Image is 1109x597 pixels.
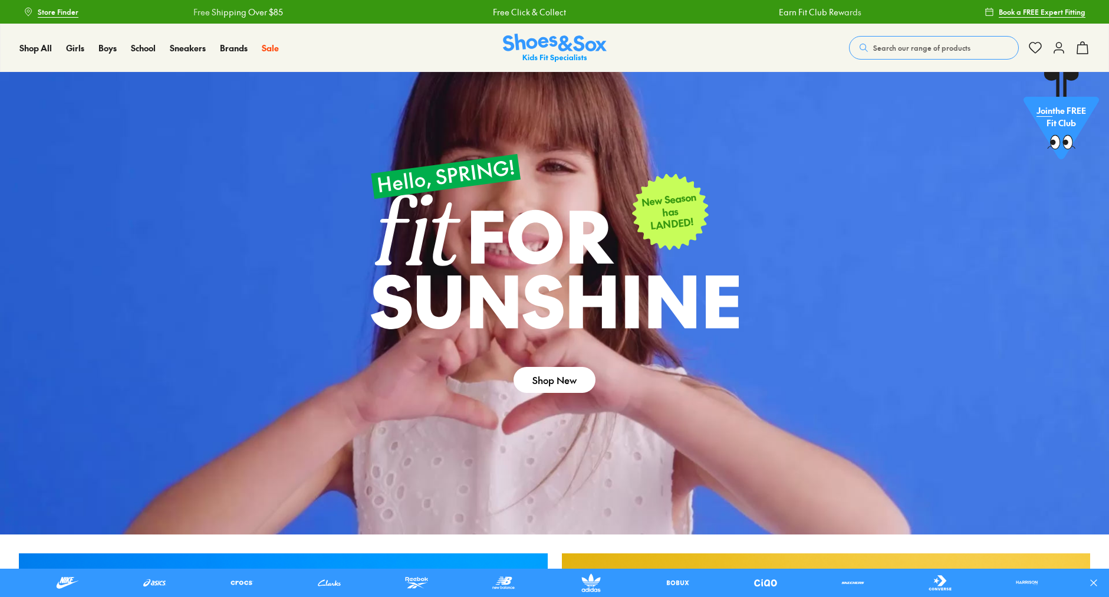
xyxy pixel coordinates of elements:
[873,42,970,53] span: Search our range of products
[38,6,78,17] span: Store Finder
[778,6,861,18] a: Earn Fit Club Rewards
[262,42,279,54] a: Sale
[514,367,595,393] a: Shop New
[1024,95,1099,139] p: the FREE Fit Club
[503,34,607,63] a: Shoes & Sox
[849,36,1019,60] button: Search our range of products
[66,42,84,54] a: Girls
[1024,71,1099,166] a: Jointhe FREE Fit Club
[985,1,1085,22] a: Book a FREE Expert Fitting
[193,6,282,18] a: Free Shipping Over $85
[492,6,565,18] a: Free Click & Collect
[503,34,607,63] img: SNS_Logo_Responsive.svg
[999,6,1085,17] span: Book a FREE Expert Fitting
[19,42,52,54] a: Shop All
[98,42,117,54] a: Boys
[131,42,156,54] a: School
[24,1,78,22] a: Store Finder
[220,42,248,54] a: Brands
[1036,104,1052,116] span: Join
[170,42,206,54] a: Sneakers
